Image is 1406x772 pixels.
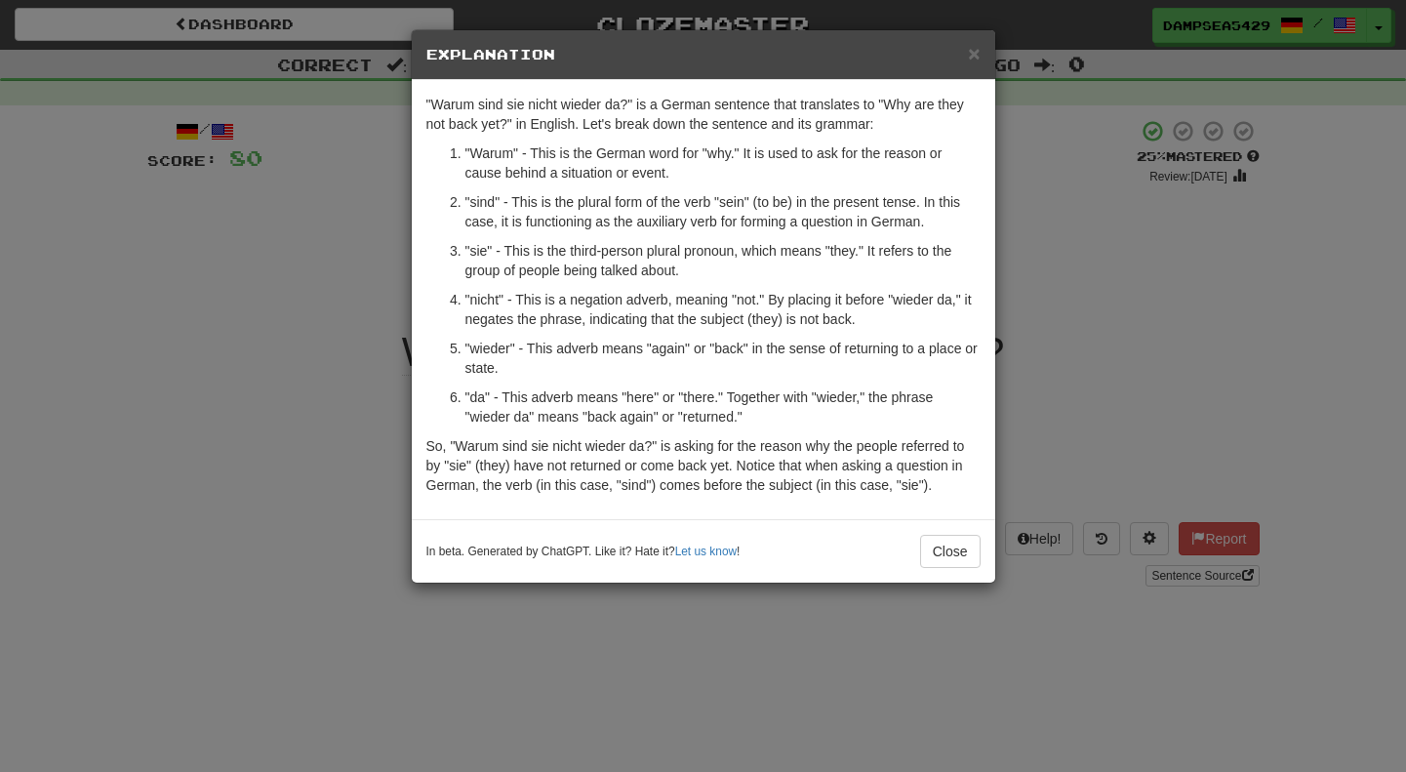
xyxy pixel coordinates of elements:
[465,290,981,329] p: "nicht" - This is a negation adverb, meaning "not." By placing it before "wieder da," it negates ...
[465,143,981,183] p: "Warum" - This is the German word for "why." It is used to ask for the reason or cause behind a s...
[426,544,741,560] small: In beta. Generated by ChatGPT. Like it? Hate it? !
[968,42,980,64] span: ×
[465,387,981,427] p: "da" - This adverb means "here" or "there." Together with "wieder," the phrase "wieder da" means ...
[465,192,981,231] p: "sind" - This is the plural form of the verb "sein" (to be) in the present tense. In this case, i...
[968,43,980,63] button: Close
[426,95,981,134] p: "Warum sind sie nicht wieder da?" is a German sentence that translates to "Why are they not back ...
[675,545,737,558] a: Let us know
[426,45,981,64] h5: Explanation
[465,241,981,280] p: "sie" - This is the third-person plural pronoun, which means "they." It refers to the group of pe...
[426,436,981,495] p: So, "Warum sind sie nicht wieder da?" is asking for the reason why the people referred to by "sie...
[920,535,981,568] button: Close
[465,339,981,378] p: "wieder" - This adverb means "again" or "back" in the sense of returning to a place or state.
